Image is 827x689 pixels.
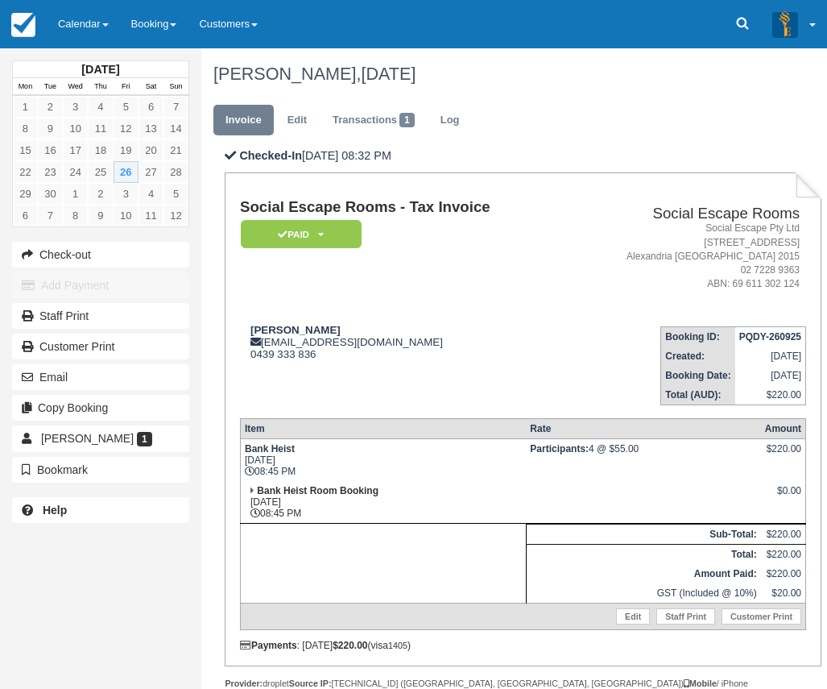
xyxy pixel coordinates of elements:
[735,347,806,366] td: [DATE]
[88,78,113,96] th: Thu
[661,347,735,366] th: Created:
[213,64,809,84] h1: [PERSON_NAME],
[38,78,63,96] th: Tue
[12,334,189,359] a: Customer Print
[240,419,526,439] th: Item
[12,303,189,329] a: Staff Print
[240,640,297,651] strong: Payments
[289,679,332,688] strong: Source IP:
[12,395,189,421] button: Copy Booking
[571,222,800,291] address: Social Escape Pty Ltd [STREET_ADDRESS] Alexandria [GEOGRAPHIC_DATA] 2015 02 7228 9363 ABN: 69 611...
[399,113,415,127] span: 1
[163,205,188,226] a: 12
[43,504,67,517] b: Help
[571,205,800,222] h2: Social Escape Rooms
[13,161,38,183] a: 22
[114,96,139,118] a: 5
[139,161,163,183] a: 27
[765,485,801,509] div: $0.00
[257,485,378,496] strong: Bank Heist Room Booking
[526,583,760,604] td: GST (Included @ 10%)
[361,64,416,84] span: [DATE]
[114,78,139,96] th: Fri
[761,545,806,565] td: $220.00
[139,139,163,161] a: 20
[63,205,88,226] a: 8
[761,525,806,545] td: $220.00
[765,443,801,467] div: $220.00
[81,63,119,76] strong: [DATE]
[761,583,806,604] td: $20.00
[63,183,88,205] a: 1
[225,679,263,688] strong: Provider:
[163,96,188,118] a: 7
[163,118,188,139] a: 14
[388,641,407,650] small: 1405
[526,545,760,565] th: Total:
[225,147,821,164] p: [DATE] 08:32 PM
[88,205,113,226] a: 9
[88,183,113,205] a: 2
[526,564,760,583] th: Amount Paid:
[661,366,735,385] th: Booking Date:
[11,13,35,37] img: checkfront-main-nav-mini-logo.png
[656,608,715,625] a: Staff Print
[139,183,163,205] a: 4
[240,199,564,216] h1: Social Escape Rooms - Tax Invoice
[38,96,63,118] a: 2
[739,331,801,342] strong: PQDY-260925
[245,443,295,454] strong: Bank Heist
[38,118,63,139] a: 9
[163,161,188,183] a: 28
[241,220,362,248] em: Paid
[320,105,427,136] a: Transactions1
[139,118,163,139] a: 13
[240,640,806,651] div: : [DATE] (visa )
[240,324,564,360] div: [EMAIL_ADDRESS][DOMAIN_NAME] 0439 333 836
[526,439,760,482] td: 4 @ $55.00
[13,96,38,118] a: 1
[735,366,806,385] td: [DATE]
[139,205,163,226] a: 11
[13,183,38,205] a: 29
[250,324,341,336] strong: [PERSON_NAME]
[38,205,63,226] a: 7
[38,161,63,183] a: 23
[137,432,152,446] span: 1
[735,385,806,405] td: $220.00
[12,497,189,523] a: Help
[616,608,650,625] a: Edit
[88,118,113,139] a: 11
[684,679,717,688] strong: Mobile
[240,481,526,524] td: [DATE] 08:45 PM
[13,78,38,96] th: Mon
[38,139,63,161] a: 16
[114,183,139,205] a: 3
[114,161,139,183] a: 26
[12,425,189,451] a: [PERSON_NAME] 1
[163,139,188,161] a: 21
[240,219,356,249] a: Paid
[722,608,801,625] a: Customer Print
[88,96,113,118] a: 4
[661,385,735,405] th: Total (AUD):
[63,96,88,118] a: 3
[239,149,302,162] b: Checked-In
[12,364,189,390] button: Email
[114,205,139,226] a: 10
[761,419,806,439] th: Amount
[163,183,188,205] a: 5
[163,78,188,96] th: Sun
[12,242,189,268] button: Check-out
[428,105,472,136] a: Log
[526,419,760,439] th: Rate
[761,564,806,583] td: $220.00
[88,139,113,161] a: 18
[772,11,798,37] img: A3
[333,640,367,651] strong: $220.00
[13,118,38,139] a: 8
[275,105,319,136] a: Edit
[41,432,134,445] span: [PERSON_NAME]
[661,327,735,347] th: Booking ID:
[213,105,274,136] a: Invoice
